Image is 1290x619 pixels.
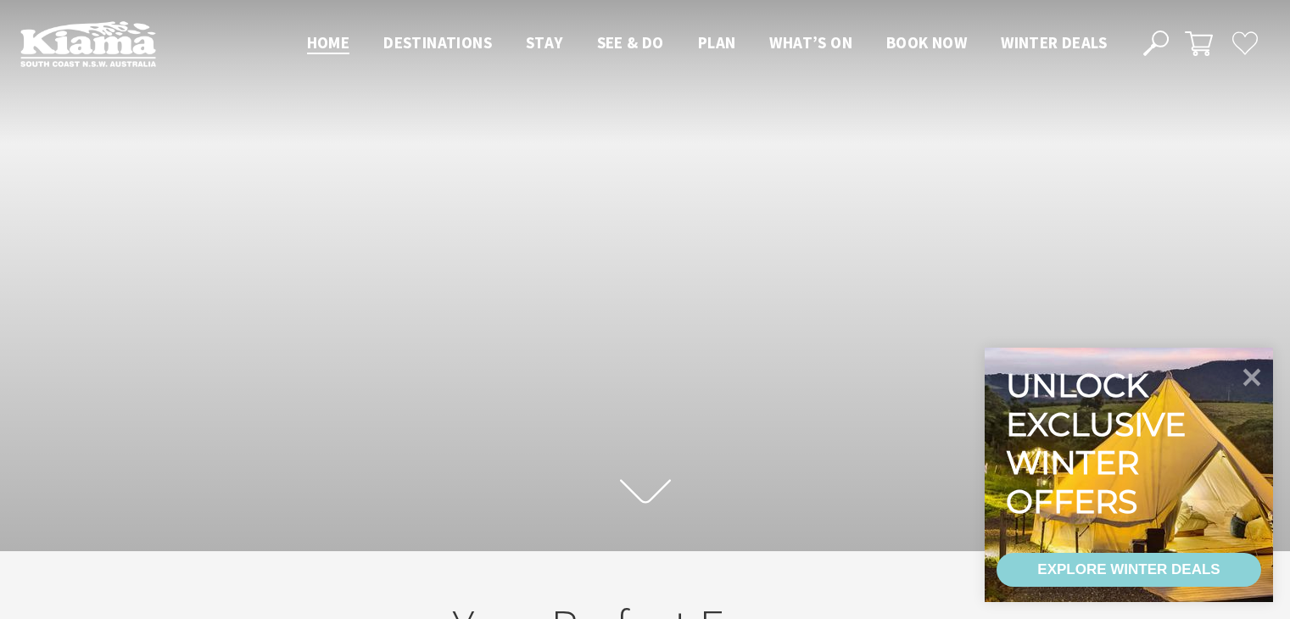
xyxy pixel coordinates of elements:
span: Stay [526,32,563,53]
span: Plan [698,32,736,53]
span: What’s On [769,32,852,53]
a: EXPLORE WINTER DEALS [997,553,1261,587]
span: Destinations [383,32,492,53]
img: Kiama Logo [20,20,156,67]
span: Home [307,32,350,53]
span: Winter Deals [1001,32,1107,53]
div: Unlock exclusive winter offers [1006,366,1193,521]
span: Book now [886,32,967,53]
div: EXPLORE WINTER DEALS [1037,553,1220,587]
nav: Main Menu [290,30,1124,58]
span: See & Do [597,32,664,53]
